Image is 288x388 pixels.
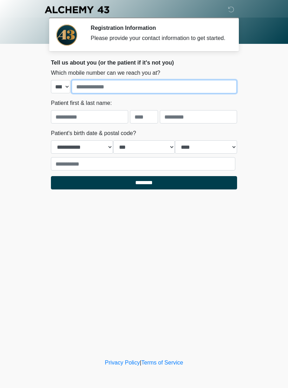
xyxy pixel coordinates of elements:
h2: Tell us about you (or the patient if it's not you) [51,59,237,66]
a: Privacy Policy [105,360,140,366]
div: Please provide your contact information to get started. [91,34,227,42]
label: Which mobile number can we reach you at? [51,69,160,77]
img: Alchemy 43 Logo [44,5,110,14]
label: Patient's birth date & postal code? [51,129,136,138]
img: Agent Avatar [56,25,77,46]
a: Terms of Service [141,360,183,366]
label: Patient first & last name: [51,99,112,107]
a: | [140,360,141,366]
h2: Registration Information [91,25,227,31]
